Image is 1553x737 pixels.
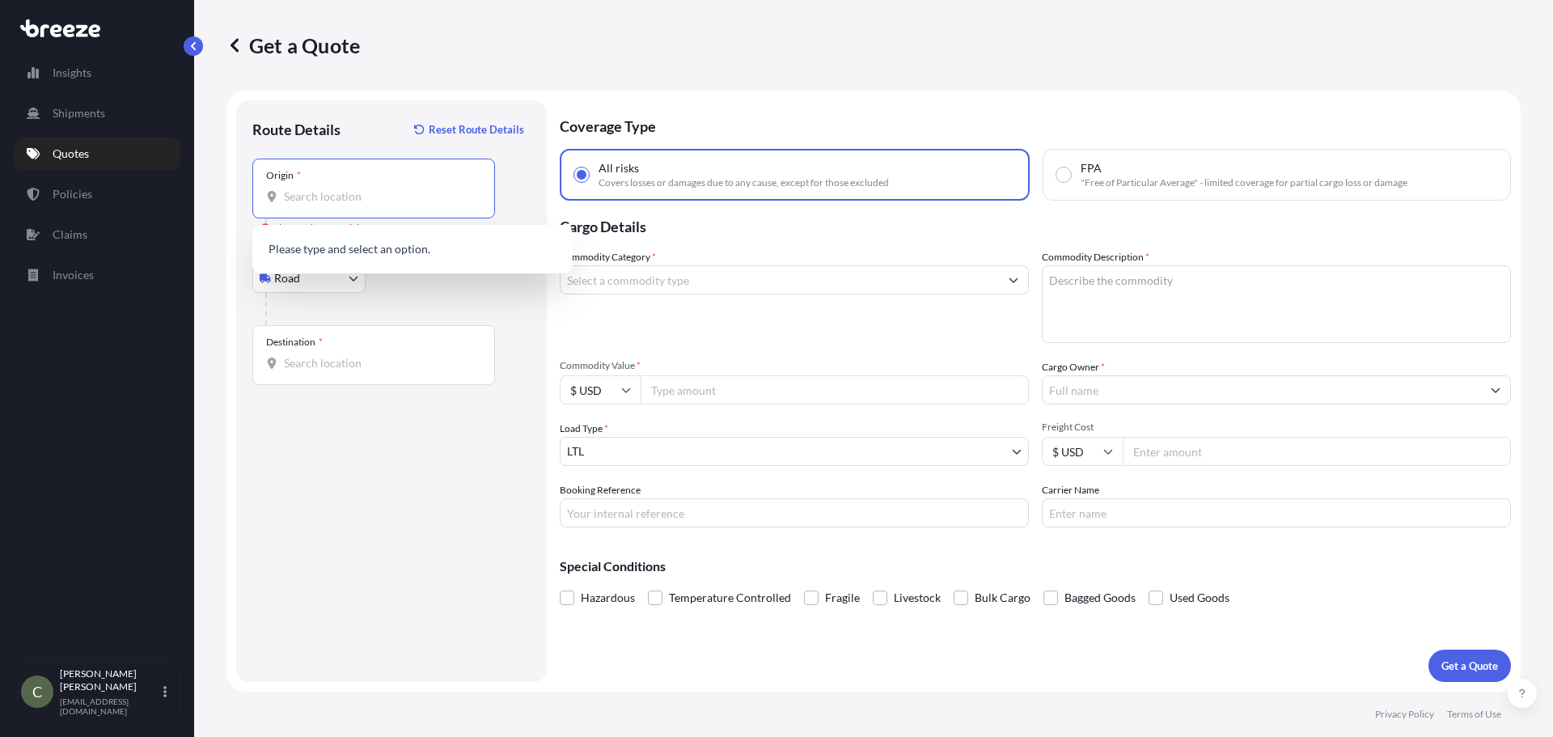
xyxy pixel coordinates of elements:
[1042,359,1105,375] label: Cargo Owner
[266,336,323,349] div: Destination
[226,32,360,58] p: Get a Quote
[1441,658,1498,674] p: Get a Quote
[53,146,89,162] p: Quotes
[561,265,999,294] input: Select a commodity type
[669,586,791,610] span: Temperature Controlled
[1123,437,1511,466] input: Enter amount
[53,186,92,202] p: Policies
[560,100,1511,149] p: Coverage Type
[1042,421,1511,434] span: Freight Cost
[60,667,160,693] p: [PERSON_NAME] [PERSON_NAME]
[560,421,608,437] span: Load Type
[1042,249,1149,265] label: Commodity Description
[1375,708,1434,721] p: Privacy Policy
[32,684,42,700] span: C
[274,270,300,286] span: Road
[259,231,566,267] p: Please type and select an option.
[560,201,1511,249] p: Cargo Details
[599,176,889,189] span: Covers losses or damages due to any cause, except for those excluded
[560,359,1029,372] span: Commodity Value
[260,220,365,236] div: Please select an origin
[560,498,1029,527] input: Your internal reference
[975,586,1030,610] span: Bulk Cargo
[266,169,301,182] div: Origin
[429,121,524,138] p: Reset Route Details
[1170,586,1229,610] span: Used Goods
[1042,498,1511,527] input: Enter name
[581,586,635,610] span: Hazardous
[825,586,860,610] span: Fragile
[641,375,1029,405] input: Type amount
[1081,160,1102,176] span: FPA
[53,65,91,81] p: Insights
[1043,375,1481,405] input: Full name
[284,188,475,205] input: Origin
[53,267,94,283] p: Invoices
[1042,482,1099,498] label: Carrier Name
[560,560,1511,573] p: Special Conditions
[252,225,573,273] div: Show suggestions
[284,355,475,371] input: Destination
[53,227,87,243] p: Claims
[560,482,641,498] label: Booking Reference
[560,249,656,265] label: Commodity Category
[567,443,584,460] span: LTL
[252,264,366,293] button: Select transport
[1447,708,1501,721] p: Terms of Use
[53,105,105,121] p: Shipments
[252,120,341,139] p: Route Details
[1481,375,1510,405] button: Show suggestions
[999,265,1028,294] button: Show suggestions
[894,586,941,610] span: Livestock
[599,160,639,176] span: All risks
[1064,586,1136,610] span: Bagged Goods
[60,697,160,716] p: [EMAIL_ADDRESS][DOMAIN_NAME]
[1081,176,1407,189] span: "Free of Particular Average" - limited coverage for partial cargo loss or damage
